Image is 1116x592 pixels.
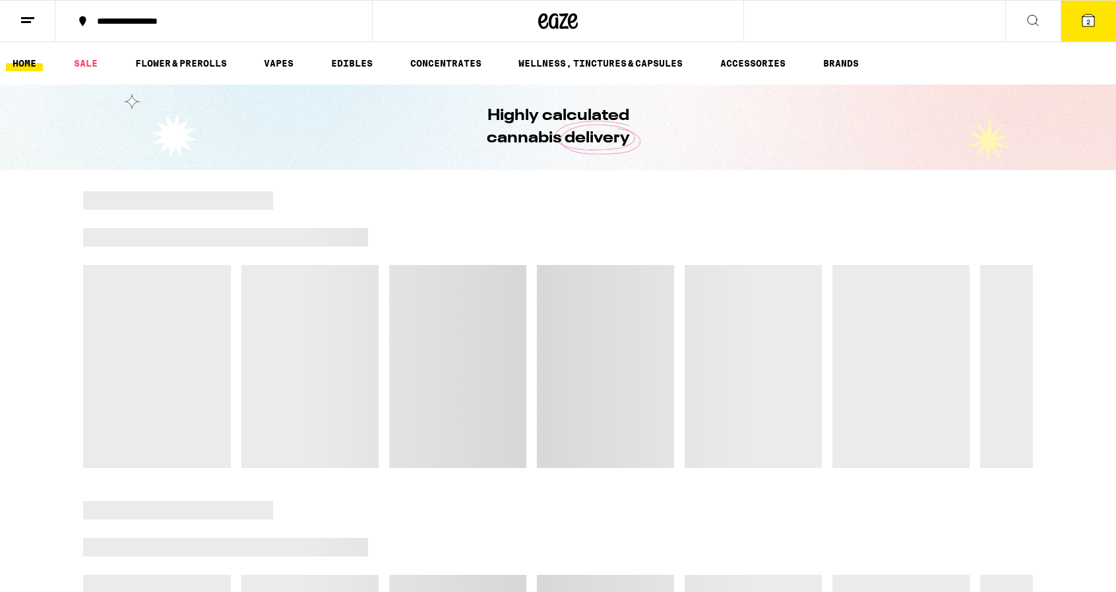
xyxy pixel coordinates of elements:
[404,55,488,71] a: CONCENTRATES
[817,55,865,71] a: BRANDS
[325,55,379,71] a: EDIBLES
[67,55,104,71] a: SALE
[449,105,667,150] h1: Highly calculated cannabis delivery
[512,55,689,71] a: WELLNESS, TINCTURES & CAPSULES
[714,55,792,71] a: ACCESSORIES
[129,55,233,71] a: FLOWER & PREROLLS
[6,55,43,71] a: HOME
[1086,18,1090,26] span: 2
[257,55,300,71] a: VAPES
[1061,1,1116,42] button: 2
